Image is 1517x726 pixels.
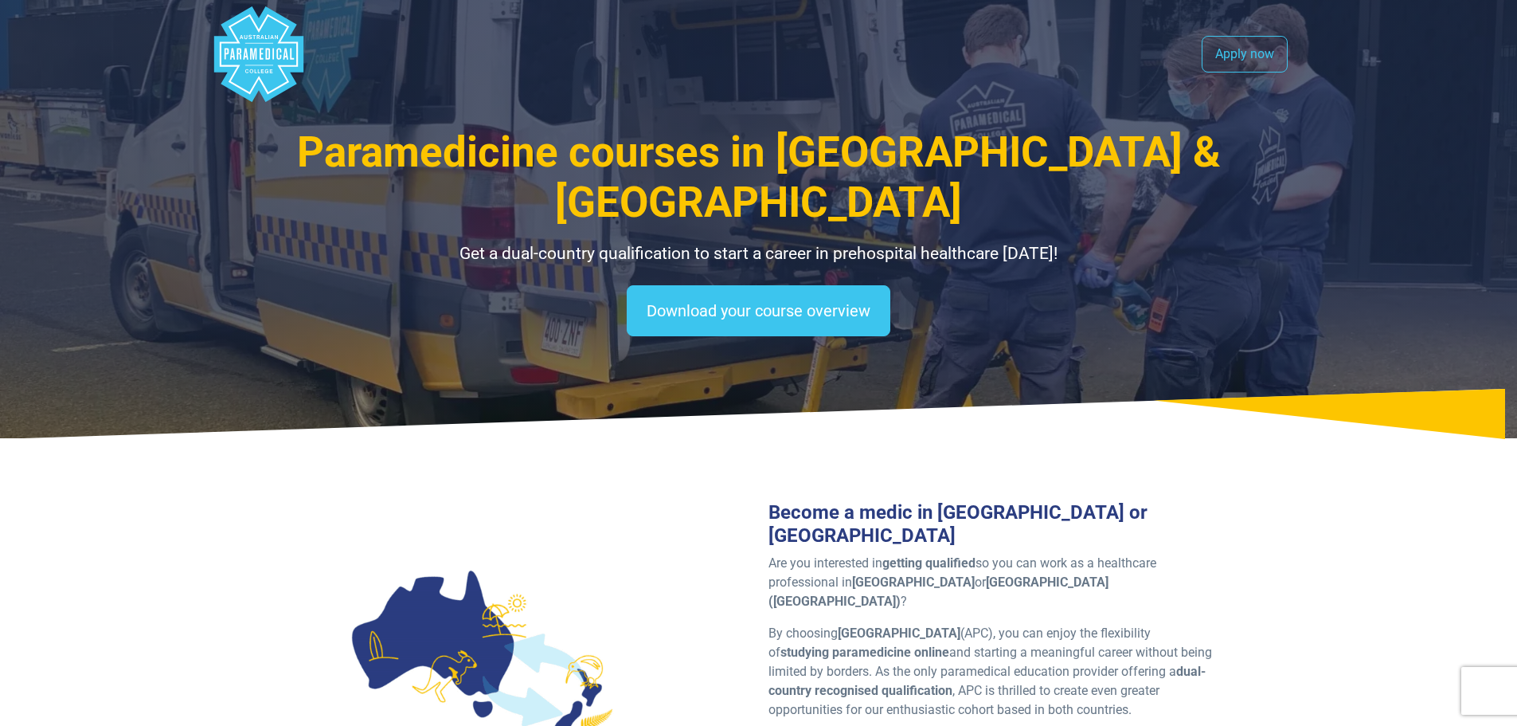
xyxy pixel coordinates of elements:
[914,645,949,660] strong: online
[768,554,1225,611] p: Are you interested in so you can work as a healthcare professional in or ?
[293,241,1225,267] p: Get a dual-country qualification to start a career in prehospital healthcare [DATE]!
[852,575,975,590] strong: [GEOGRAPHIC_DATA]
[1202,36,1288,73] a: Apply now
[768,501,1225,547] h3: Become a medic in [GEOGRAPHIC_DATA] or [GEOGRAPHIC_DATA]
[768,575,1108,609] strong: [GEOGRAPHIC_DATA] ([GEOGRAPHIC_DATA])
[780,645,911,660] strong: studying paramedicine
[768,624,1225,720] p: By choosing (APC), you can enjoy the flexibility of and starting a meaningful career without bein...
[211,6,307,102] div: Australian Paramedical College
[768,664,1206,698] strong: dual-country recognised qualification
[882,555,975,571] strong: getting qualified
[627,285,890,336] a: Download your course overview
[838,626,960,641] strong: [GEOGRAPHIC_DATA]
[297,128,1221,227] span: Paramedicine courses in [GEOGRAPHIC_DATA] & [GEOGRAPHIC_DATA]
